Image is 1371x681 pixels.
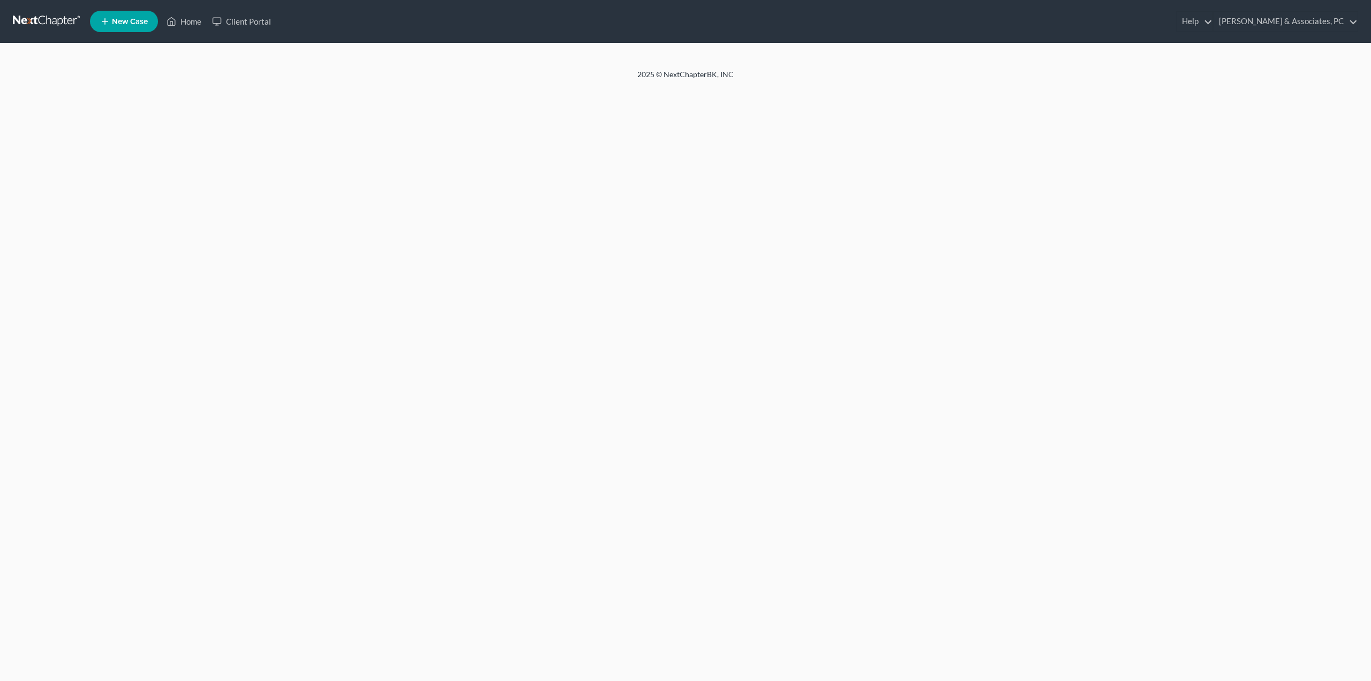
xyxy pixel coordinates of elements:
new-legal-case-button: New Case [90,11,158,32]
a: Help [1177,12,1212,31]
a: [PERSON_NAME] & Associates, PC [1214,12,1358,31]
a: Home [161,12,207,31]
a: Client Portal [207,12,276,31]
div: 2025 © NextChapterBK, INC [380,69,991,88]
